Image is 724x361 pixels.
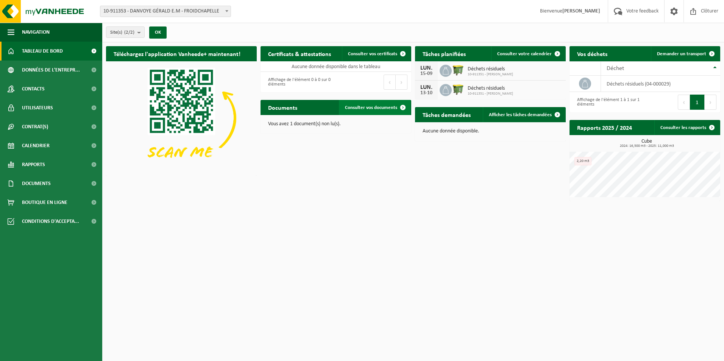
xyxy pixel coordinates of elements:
[345,105,397,110] span: Consulter vos documents
[573,139,720,148] h3: Cube
[573,144,720,148] span: 2024: 16,500 m3 - 2025: 11,000 m3
[106,26,145,38] button: Site(s)(2/2)
[342,46,410,61] a: Consulter vos certificats
[22,23,50,42] span: Navigation
[268,121,404,127] p: Vous avez 1 document(s) non lu(s).
[489,112,552,117] span: Afficher les tâches demandées
[607,65,624,72] span: Déchet
[468,86,513,92] span: Déchets résiduels
[264,74,332,90] div: Affichage de l'élément 0 à 0 sur 0 éléments
[419,71,434,76] div: 15-09
[22,117,48,136] span: Contrat(s)
[100,6,231,17] span: 10-911353 - DANVOYE GÉRALD E.M - FROIDCHAPELLE
[261,46,339,61] h2: Certificats & attestations
[423,129,558,134] p: Aucune donnée disponible.
[261,100,305,115] h2: Documents
[468,72,513,77] span: 10-911351 - [PERSON_NAME]
[22,98,53,117] span: Utilisateurs
[419,84,434,90] div: LUN.
[106,46,248,61] h2: Téléchargez l'application Vanheede+ maintenant!
[573,94,641,110] div: Affichage de l'élément 1 à 1 sur 1 éléments
[415,46,473,61] h2: Tâches planifiées
[22,61,80,79] span: Données de l'entrepr...
[657,51,706,56] span: Demander un transport
[562,8,600,14] strong: [PERSON_NAME]
[22,79,45,98] span: Contacts
[705,95,716,110] button: Next
[106,61,257,174] img: Download de VHEPlus App
[570,120,640,135] h2: Rapports 2025 / 2024
[22,193,67,212] span: Boutique en ligne
[452,83,465,96] img: WB-1100-HPE-GN-50
[483,107,565,122] a: Afficher les tâches demandées
[339,100,410,115] a: Consulter vos documents
[415,107,478,122] h2: Tâches demandées
[654,120,719,135] a: Consulter les rapports
[452,64,465,76] img: WB-1100-HPE-GN-50
[22,42,63,61] span: Tableau de bord
[384,75,396,90] button: Previous
[22,155,45,174] span: Rapports
[124,30,134,35] count: (2/2)
[651,46,719,61] a: Demander un transport
[22,212,79,231] span: Conditions d'accepta...
[348,51,397,56] span: Consulter vos certificats
[261,61,411,72] td: Aucune donnée disponible dans le tableau
[601,76,720,92] td: déchets résiduels (04-000029)
[22,174,51,193] span: Documents
[419,90,434,96] div: 13-10
[678,95,690,110] button: Previous
[690,95,705,110] button: 1
[468,92,513,96] span: 10-911351 - [PERSON_NAME]
[419,65,434,71] div: LUN.
[110,27,134,38] span: Site(s)
[570,46,615,61] h2: Vos déchets
[468,66,513,72] span: Déchets résiduels
[396,75,407,90] button: Next
[574,157,591,165] div: 2,20 m3
[497,51,552,56] span: Consulter votre calendrier
[149,26,167,39] button: OK
[491,46,565,61] a: Consulter votre calendrier
[22,136,50,155] span: Calendrier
